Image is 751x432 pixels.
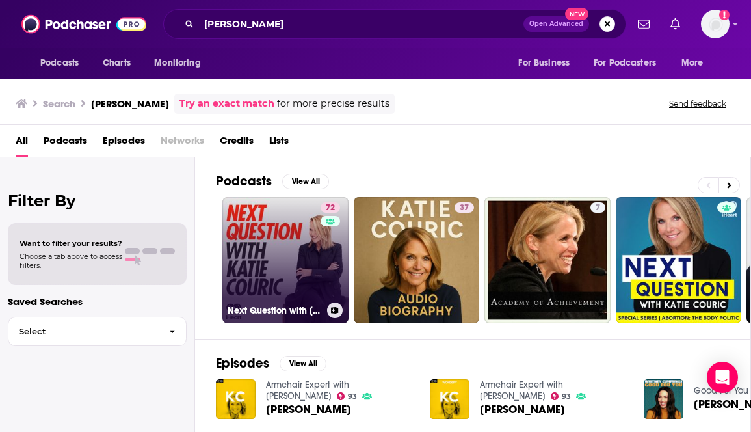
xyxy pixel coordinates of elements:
button: open menu [585,51,675,75]
a: Show notifications dropdown [665,13,685,35]
a: 93 [551,392,572,400]
div: Search podcasts, credits, & more... [163,9,626,39]
span: Charts [103,54,131,72]
button: open menu [31,51,96,75]
a: Armchair Expert with Dax Shepard [266,379,349,401]
span: Networks [161,130,204,157]
img: Podchaser - Follow, Share and Rate Podcasts [21,12,146,36]
h3: [PERSON_NAME] [91,98,169,110]
span: For Podcasters [594,54,656,72]
h3: Search [43,98,75,110]
h2: Filter By [8,191,187,210]
span: More [681,54,704,72]
h3: Next Question with [PERSON_NAME] [228,305,322,316]
img: Katie Couric [644,379,683,419]
a: Katie Couric [266,404,351,415]
svg: Add a profile image [719,10,730,20]
button: View All [282,174,329,189]
a: Credits [220,130,254,157]
p: Saved Searches [8,295,187,308]
a: Charts [94,51,138,75]
button: open menu [672,51,720,75]
img: Katie Couric [430,379,469,419]
h2: Episodes [216,355,269,371]
button: Send feedback [665,98,730,109]
span: 93 [562,394,571,399]
span: Logged in as dw2216 [701,10,730,38]
a: 93 [337,392,358,400]
span: 37 [460,202,469,215]
a: 72Next Question with [PERSON_NAME] [222,197,349,323]
a: PodcastsView All [216,173,329,189]
a: Podcasts [44,130,87,157]
span: For Business [518,54,570,72]
a: 37 [455,202,474,213]
span: 93 [348,394,357,399]
button: Select [8,317,187,346]
button: open menu [145,51,217,75]
a: All [16,130,28,157]
a: 7 [484,197,611,323]
a: Katie Couric [480,404,565,415]
span: Select [8,327,159,336]
span: Monitoring [154,54,200,72]
span: New [565,8,588,20]
img: Katie Couric [216,379,256,419]
span: for more precise results [277,96,389,111]
button: View All [280,356,326,371]
span: Podcasts [40,54,79,72]
span: Open Advanced [529,21,583,27]
span: [PERSON_NAME] [266,404,351,415]
button: open menu [509,51,586,75]
a: Armchair Expert with Dax Shepard [480,379,563,401]
span: Choose a tab above to access filters. [20,252,122,270]
h2: Podcasts [216,173,272,189]
a: Good For You [694,385,748,396]
img: User Profile [701,10,730,38]
a: Try an exact match [179,96,274,111]
a: 72 [321,202,340,213]
a: Lists [269,130,289,157]
span: Want to filter your results? [20,239,122,248]
a: 7 [590,202,605,213]
div: Open Intercom Messenger [707,362,738,393]
span: [PERSON_NAME] [480,404,565,415]
button: Show profile menu [701,10,730,38]
button: Open AdvancedNew [523,16,589,32]
a: 37 [354,197,480,323]
a: EpisodesView All [216,355,326,371]
span: 72 [326,202,335,215]
a: Episodes [103,130,145,157]
span: 7 [596,202,600,215]
input: Search podcasts, credits, & more... [199,14,523,34]
a: Show notifications dropdown [633,13,655,35]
